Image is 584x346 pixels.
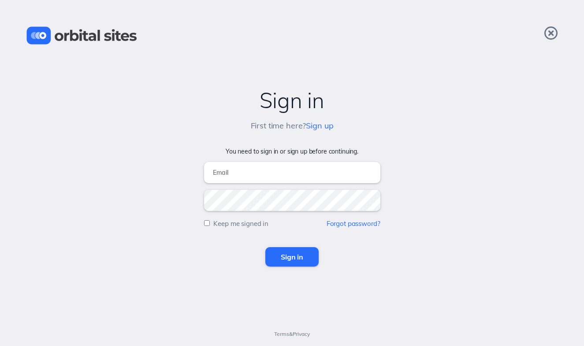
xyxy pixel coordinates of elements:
[274,331,289,337] a: Terms
[26,26,137,45] img: Orbital Sites Logo
[265,247,319,267] input: Sign in
[251,121,334,131] h5: First time here?
[204,162,380,183] input: Email
[306,120,333,131] a: Sign up
[293,331,310,337] a: Privacy
[327,219,380,228] a: Forgot password?
[9,148,575,267] form: You need to sign in or sign up before continuing.
[9,88,575,113] h2: Sign in
[213,219,268,228] label: Keep me signed in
